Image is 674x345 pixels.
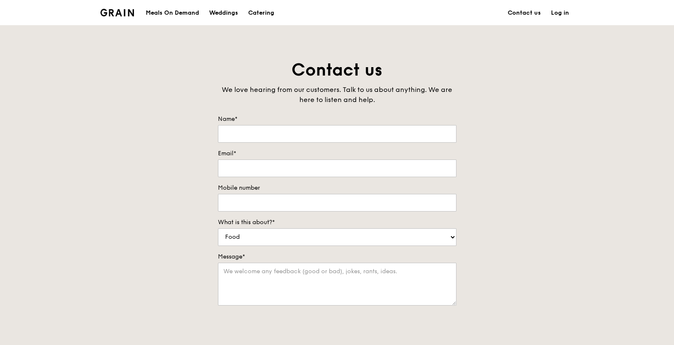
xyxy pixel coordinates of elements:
[218,184,456,192] label: Mobile number
[546,0,574,26] a: Log in
[243,0,279,26] a: Catering
[146,0,199,26] div: Meals On Demand
[218,115,456,123] label: Name*
[209,0,238,26] div: Weddings
[218,218,456,227] label: What is this about?*
[218,253,456,261] label: Message*
[248,0,274,26] div: Catering
[218,85,456,105] div: We love hearing from our customers. Talk to us about anything. We are here to listen and help.
[204,0,243,26] a: Weddings
[503,0,546,26] a: Contact us
[218,59,456,81] h1: Contact us
[218,149,456,158] label: Email*
[100,9,134,16] img: Grain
